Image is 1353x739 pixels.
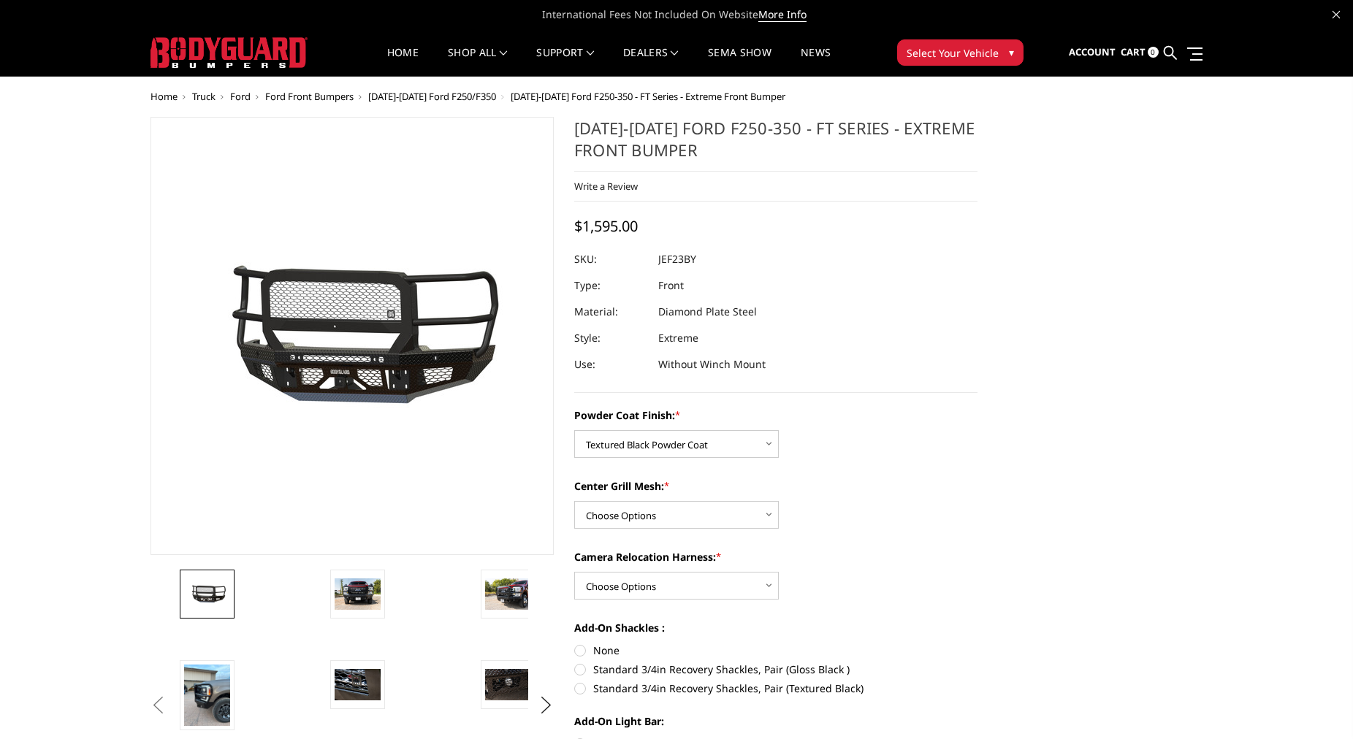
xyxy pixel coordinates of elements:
[1069,45,1116,58] span: Account
[574,681,977,696] label: Standard 3/4in Recovery Shackles, Pair (Textured Black)
[387,47,419,76] a: Home
[485,669,531,700] img: 2023-2025 Ford F250-350 - FT Series - Extreme Front Bumper
[150,90,178,103] a: Home
[1009,45,1014,60] span: ▾
[335,578,381,609] img: 2023-2025 Ford F250-350 - FT Series - Extreme Front Bumper
[658,272,684,299] dd: Front
[658,246,696,272] dd: JEF23BY
[184,583,230,605] img: 2023-2025 Ford F250-350 - FT Series - Extreme Front Bumper
[230,90,251,103] a: Ford
[485,578,531,609] img: 2023-2025 Ford F250-350 - FT Series - Extreme Front Bumper
[574,407,977,423] label: Powder Coat Finish:
[574,117,977,172] h1: [DATE]-[DATE] Ford F250-350 - FT Series - Extreme Front Bumper
[1121,33,1159,72] a: Cart 0
[265,90,354,103] a: Ford Front Bumpers
[150,117,554,555] a: 2023-2025 Ford F250-350 - FT Series - Extreme Front Bumper
[574,478,977,494] label: Center Grill Mesh:
[623,47,679,76] a: Dealers
[758,7,807,22] a: More Info
[907,45,999,61] span: Select Your Vehicle
[658,351,766,378] dd: Without Winch Mount
[150,37,308,68] img: BODYGUARD BUMPERS
[536,47,594,76] a: Support
[574,643,977,658] label: None
[574,713,977,729] label: Add-On Light Bar:
[574,216,638,236] span: $1,595.00
[147,694,169,716] button: Previous
[574,620,977,635] label: Add-On Shackles :
[574,662,977,677] label: Standard 3/4in Recovery Shackles, Pair (Gloss Black )
[335,669,381,700] img: 2023-2025 Ford F250-350 - FT Series - Extreme Front Bumper
[658,299,757,325] dd: Diamond Plate Steel
[1148,47,1159,58] span: 0
[1280,669,1353,739] iframe: Chat Widget
[574,549,977,564] label: Camera Relocation Harness:
[574,351,647,378] dt: Use:
[708,47,771,76] a: SEMA Show
[1069,33,1116,72] a: Account
[658,325,698,351] dd: Extreme
[801,47,831,76] a: News
[192,90,216,103] a: Truck
[897,39,1024,66] button: Select Your Vehicle
[574,180,638,193] a: Write a Review
[574,246,647,272] dt: SKU:
[536,694,557,716] button: Next
[574,299,647,325] dt: Material:
[448,47,507,76] a: shop all
[574,325,647,351] dt: Style:
[1121,45,1146,58] span: Cart
[368,90,496,103] a: [DATE]-[DATE] Ford F250/F350
[511,90,785,103] span: [DATE]-[DATE] Ford F250-350 - FT Series - Extreme Front Bumper
[574,272,647,299] dt: Type:
[184,665,230,726] img: 2023-2025 Ford F250-350 - FT Series - Extreme Front Bumper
